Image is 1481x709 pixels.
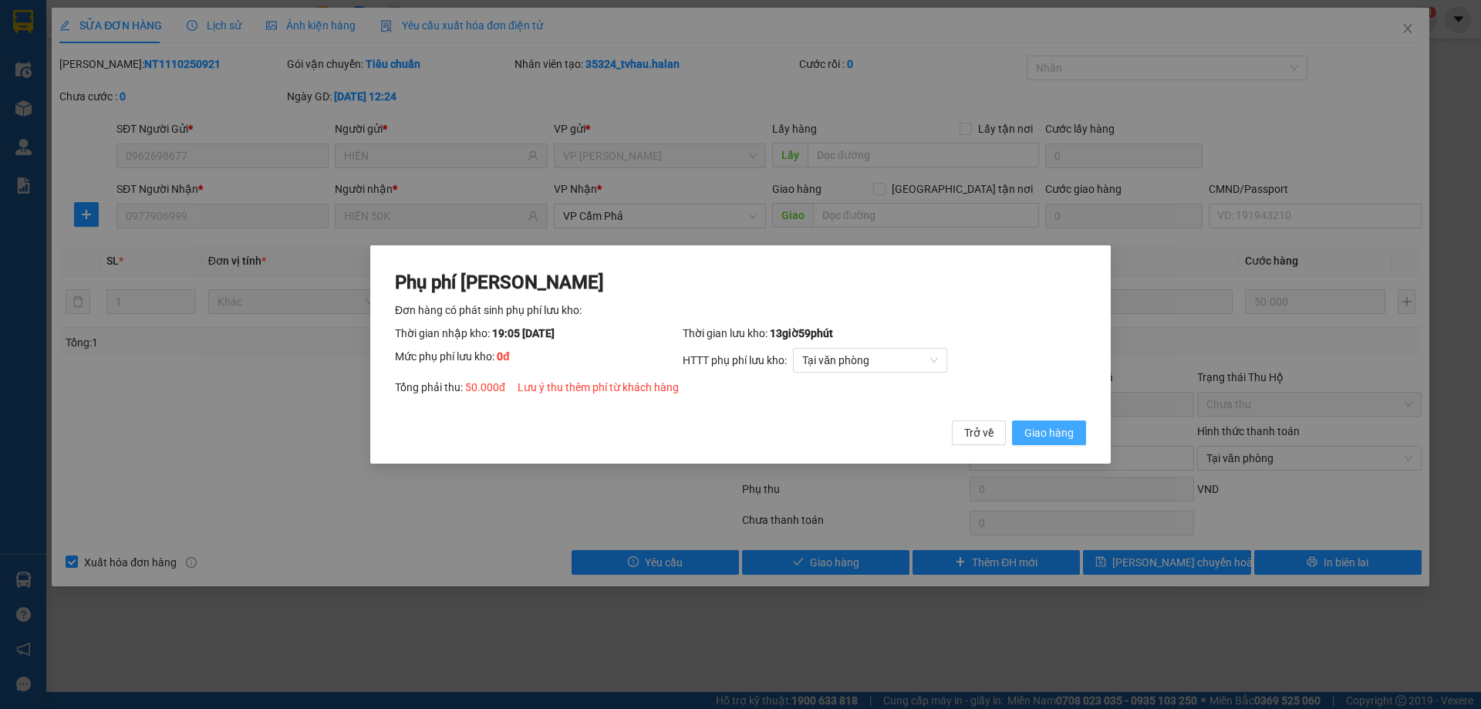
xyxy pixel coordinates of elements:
[518,381,679,393] span: Lưu ý thu thêm phí từ khách hàng
[1024,424,1074,441] span: Giao hàng
[952,420,1006,445] button: Trở về
[395,325,683,342] div: Thời gian nhập kho:
[1012,420,1086,445] button: Giao hàng
[770,327,833,339] span: 13 giờ 59 phút
[395,348,683,373] div: Mức phụ phí lưu kho:
[465,381,505,393] span: 50.000 đ
[497,350,510,363] span: 0 đ
[395,302,1086,319] div: Đơn hàng có phát sinh phụ phí lưu kho:
[395,272,604,293] span: Phụ phí [PERSON_NAME]
[683,325,1086,342] div: Thời gian lưu kho:
[802,349,938,372] span: Tại văn phòng
[683,348,1086,373] div: HTTT phụ phí lưu kho:
[964,424,994,441] span: Trở về
[395,379,1086,396] div: Tổng phải thu:
[492,327,555,339] span: 19:05 [DATE]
